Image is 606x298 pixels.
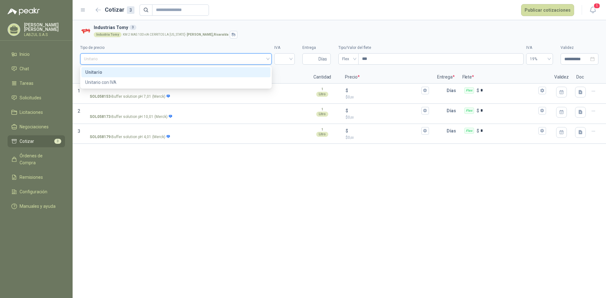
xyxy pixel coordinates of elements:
p: [PERSON_NAME] [PERSON_NAME] [24,23,65,32]
strong: SOL058179 [90,134,110,140]
p: - Buffer solution pH 4,01 (Merck) [90,134,170,140]
a: Cotizar3 [8,135,65,147]
p: $ [477,127,479,134]
p: Doc [573,71,588,84]
input: $$0,00 [349,88,420,93]
h2: Cotizar [105,5,134,14]
a: Remisiones [8,171,65,183]
p: Entrega [433,71,459,84]
button: $$0,00 [421,107,429,114]
a: Negociaciones [8,121,65,133]
p: - Buffer solution pH 7,01 (Merck) [90,94,170,100]
label: Tipo de precio [80,45,272,51]
label: IVA [274,45,295,51]
span: Órdenes de Compra [20,152,59,166]
input: Flex $ [480,128,537,133]
p: Flete [459,71,550,84]
input: Flex $ [480,88,537,93]
span: ,00 [350,96,354,99]
button: Flex $ [538,87,546,94]
strong: [PERSON_NAME] , Risaralda [187,33,229,36]
div: Flex [464,87,474,94]
p: $ [346,87,348,94]
span: Configuración [20,188,47,195]
span: Cotizar [20,138,34,145]
button: Flex $ [538,107,546,114]
button: Flex $ [538,127,546,135]
a: Tareas [8,77,65,89]
input: SOL058173-Buffer solution pH 10,01 (Merck) [90,108,207,113]
span: 0 [348,95,354,99]
div: Industria Tomy [94,32,122,37]
div: Unitario con IVA [81,77,270,87]
p: $ [346,114,429,120]
label: Validez [561,45,598,51]
p: 1 [321,127,323,132]
a: Manuales y ayuda [8,200,65,212]
p: KM 2 MAS 100 vIA CERRITOS LA [US_STATE] - [123,33,229,36]
a: Inicio [8,48,65,60]
img: Company Logo [80,26,91,37]
a: Configuración [8,186,65,198]
strong: SOL058153 [90,94,110,100]
span: Unitario [84,54,268,64]
a: Órdenes de Compra [8,150,65,169]
img: Logo peakr [8,8,40,15]
span: 0 [348,115,354,120]
input: $$0,00 [349,108,420,113]
p: $ [477,87,479,94]
p: Días [447,104,459,117]
div: Litro [316,92,328,97]
span: ,00 [350,116,354,119]
span: 1 [78,88,80,93]
div: Unitario [81,67,270,77]
span: 1 [593,3,600,9]
p: Validez [550,71,573,84]
span: 19% [530,54,549,64]
span: ,00 [350,136,354,139]
span: 2 [78,108,80,114]
span: Flex [342,54,355,64]
strong: SOL058173 [90,114,110,120]
label: Entrega [302,45,331,51]
p: $ [346,127,348,134]
div: Unitario con IVA [85,79,267,86]
span: Tareas [20,80,33,87]
div: Flex [464,108,474,114]
button: Publicar cotizaciones [521,4,574,16]
button: $$0,00 [421,127,429,135]
p: Precio [341,71,433,84]
a: Solicitudes [8,92,65,104]
div: Flex [464,128,474,134]
h3: Industrias Tomy [94,24,596,31]
p: - Buffer solution pH 10,01 (Merck) [90,114,173,120]
p: Días [447,125,459,137]
p: LABZUL S.A.S [24,33,65,37]
a: Chat [8,63,65,75]
input: $$0,00 [349,128,420,133]
p: Días [447,84,459,97]
label: IVA [526,45,553,51]
p: $ [346,135,429,141]
span: 3 [78,129,80,134]
button: $$0,00 [421,87,429,94]
button: 1 [587,4,598,16]
span: Licitaciones [20,109,43,116]
div: 3 [129,25,136,30]
div: Unitario [85,69,267,76]
span: Solicitudes [20,94,41,101]
p: Cantidad [303,71,341,84]
div: Litro [316,112,328,117]
input: Flex $ [480,108,537,113]
p: 1 [321,87,323,92]
span: Negociaciones [20,123,49,130]
span: Remisiones [20,174,43,181]
span: Manuales y ayuda [20,203,56,210]
p: $ [477,107,479,114]
input: SOL058153-Buffer solution pH 7,01 (Merck) [90,88,207,93]
div: Litro [316,132,328,137]
p: 1 [321,107,323,112]
span: Inicio [20,51,30,58]
span: Chat [20,65,29,72]
p: $ [346,107,348,114]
